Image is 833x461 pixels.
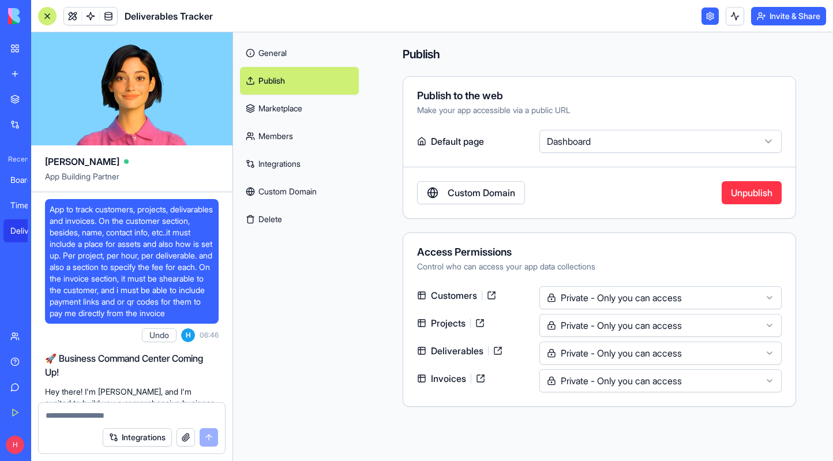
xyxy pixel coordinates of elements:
span: Projects [426,316,470,330]
div: Boardroom [10,174,43,186]
a: Deliverables Tracker [3,219,50,242]
a: Members [240,122,359,150]
a: Boardroom [3,168,50,192]
div: Make your app accessible via a public URL [417,104,782,116]
label: Default page [417,130,535,153]
button: Integrations [103,428,172,447]
a: Integrations [240,150,359,178]
span: 06:46 [200,331,219,340]
span: Invoices [426,372,471,385]
button: Delete [240,205,359,233]
a: General [240,39,359,67]
span: Deliverables Tracker [125,9,213,23]
div: Publish to the web [417,91,782,101]
a: Custom Domain [417,181,525,204]
a: TimeTracker Pro [3,194,50,217]
span: H [181,328,195,342]
h2: 🚀 Business Command Center Coming Up! [45,351,219,379]
span: Deliverables [426,344,488,358]
a: Publish [240,67,359,95]
span: Customers [426,288,482,302]
div: Control who can access your app data collections [417,261,782,272]
a: Custom Domain [240,178,359,205]
p: Hey there! I'm [PERSON_NAME], and I'm excited to build you a comprehensive business management ap... [45,386,219,444]
span: Recent [3,155,28,164]
img: logo [8,8,80,24]
span: App to track customers, projects, delivarables and invoices. On the customer section, besides, na... [50,204,214,319]
span: App Building Partner [45,171,219,192]
button: Unpublish [722,181,782,204]
div: TimeTracker Pro [10,200,43,211]
span: [PERSON_NAME] [45,155,119,168]
div: Deliverables Tracker [10,225,43,237]
button: Invite & Share [751,7,826,25]
button: Undo [142,328,177,342]
div: Access Permissions [417,247,782,257]
h4: Publish [403,46,796,62]
span: H [6,436,24,454]
a: Marketplace [240,95,359,122]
